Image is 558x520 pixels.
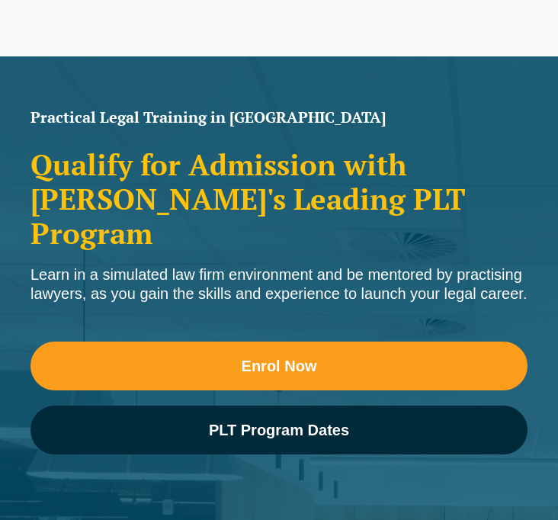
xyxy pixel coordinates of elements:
div: Learn in a simulated law firm environment and be mentored by practising lawyers, as you gain the ... [30,265,528,303]
a: Enrol Now [30,342,528,390]
h2: Qualify for Admission with [PERSON_NAME]'s Leading PLT Program [30,148,528,250]
a: PLT Program Dates [30,406,528,454]
span: PLT Program Dates [209,422,349,438]
span: Enrol Now [242,358,317,374]
h1: Practical Legal Training in [GEOGRAPHIC_DATA] [30,110,528,125]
